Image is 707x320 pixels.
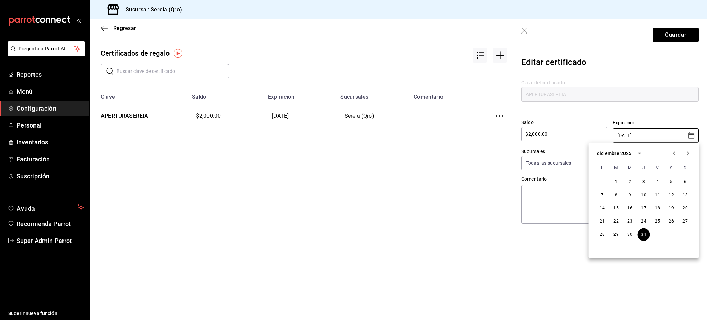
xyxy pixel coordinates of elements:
[665,189,678,201] button: 12
[665,161,678,175] span: sábado
[638,161,650,175] span: jueves
[473,48,487,64] div: Acciones
[101,25,136,31] button: Regresar
[596,215,609,228] button: 21
[521,149,699,153] label: Sucursales
[521,87,699,102] input: Máximo 15 caracteres
[17,236,84,245] span: Super Admin Parrot
[624,215,636,228] button: 23
[17,203,75,211] span: Ayuda
[17,121,84,130] span: Personal
[17,70,84,79] span: Reportes
[113,25,136,31] span: Regresar
[17,87,84,96] span: Menú
[667,147,681,160] button: Previous month
[90,90,188,100] th: Clave
[521,120,607,125] label: Saldo
[8,310,84,317] span: Sugerir nueva función
[651,215,664,228] button: 25
[610,215,622,228] button: 22
[617,129,685,142] input: DD/MM/YYYY
[17,219,84,228] span: Recomienda Parrot
[651,176,664,188] button: 4
[681,147,695,160] button: Next month
[521,53,699,74] div: Editar certificado
[521,80,699,85] label: Clave del certificado
[624,202,636,215] button: 16
[17,154,84,164] span: Facturación
[679,202,691,215] button: 20
[610,161,622,175] span: martes
[19,45,74,53] span: Pregunta a Parrot AI
[610,228,622,241] button: 29
[665,176,678,188] button: 5
[493,48,507,64] div: Agregar opción
[174,49,182,58] img: Tooltip marker
[651,161,664,175] span: viernes
[76,18,81,23] button: open_drawer_menu
[665,202,678,215] button: 19
[409,90,484,100] th: Comentario
[624,189,636,201] button: 9
[336,100,410,132] td: Sereia (Qro)
[665,215,678,228] button: 26
[101,48,170,58] div: Certificados de regalo
[526,160,571,167] span: Todas las sucursales
[117,64,229,78] input: Buscar clave de certificado
[624,176,636,188] button: 2
[264,100,336,132] td: [DATE]
[596,228,609,241] button: 28
[597,150,632,157] div: diciembre 2025
[336,90,410,100] th: Sucursales
[521,130,607,138] input: $0.00
[651,202,664,215] button: 18
[638,176,650,188] button: 3
[120,6,182,14] h3: Sucursal: Sereia (Qro)
[610,189,622,201] button: 8
[8,41,85,56] button: Pregunta a Parrot AI
[521,176,699,181] label: Comentario
[5,50,85,57] a: Pregunta a Parrot AI
[624,161,636,175] span: miércoles
[638,215,650,228] button: 24
[653,28,699,42] button: Guardar
[610,176,622,188] button: 1
[264,90,336,100] th: Expiración
[596,161,609,175] span: lunes
[17,171,84,181] span: Suscripción
[679,176,691,188] button: 6
[638,202,650,215] button: 17
[633,148,645,159] button: calendar view is open, switch to year view
[610,202,622,215] button: 15
[638,228,650,241] button: 31
[613,119,699,126] p: Expiración
[17,104,84,113] span: Configuración
[679,215,691,228] button: 27
[90,100,188,132] td: APERTURASEREIA
[638,189,650,201] button: 10
[188,100,264,132] td: $2,000.00
[596,189,609,201] button: 7
[17,138,84,147] span: Inventarios
[596,202,609,215] button: 14
[188,90,264,100] th: Saldo
[687,131,696,140] button: Open calendar
[624,228,636,241] button: 30
[679,189,691,201] button: 13
[679,161,691,175] span: domingo
[651,189,664,201] button: 11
